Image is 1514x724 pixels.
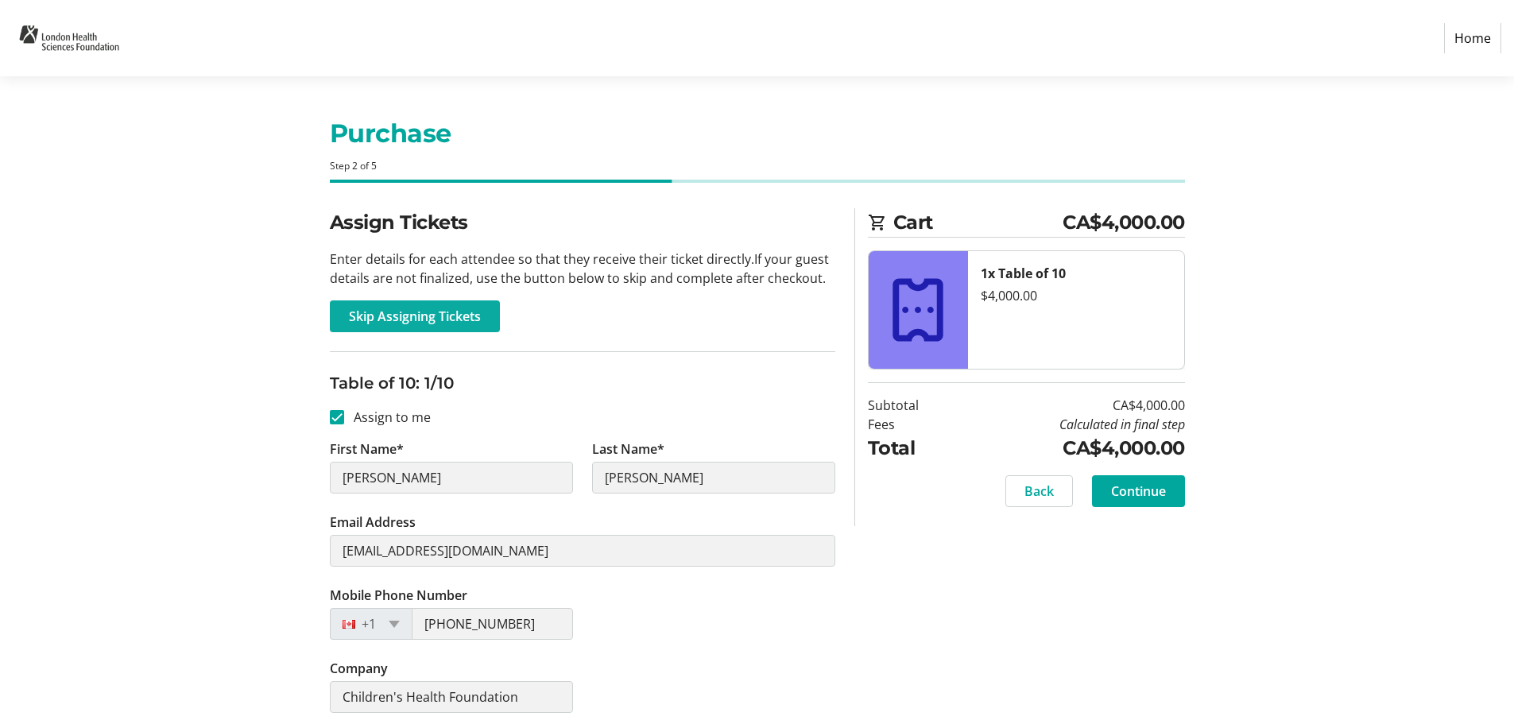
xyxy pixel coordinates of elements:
label: Mobile Phone Number [330,586,467,605]
span: Skip Assigning Tickets [349,307,481,326]
span: Back [1024,482,1054,501]
span: Continue [1111,482,1166,501]
button: Skip Assigning Tickets [330,300,500,332]
strong: 1x Table of 10 [981,265,1066,282]
h2: Assign Tickets [330,208,835,237]
label: Assign to me [344,408,431,427]
td: Calculated in final step [959,415,1185,434]
button: Back [1005,475,1073,507]
h3: Table of 10: 1/10 [330,371,835,395]
label: Email Address [330,513,416,532]
label: Company [330,659,388,678]
td: Total [868,434,959,463]
input: (506) 234-5678 [412,608,573,640]
td: CA$4,000.00 [959,434,1185,463]
div: Step 2 of 5 [330,159,1185,173]
td: Fees [868,415,959,434]
td: Subtotal [868,396,959,415]
td: CA$4,000.00 [959,396,1185,415]
span: CA$4,000.00 [1063,208,1185,237]
img: London Health Sciences Foundation's Logo [13,6,126,70]
button: Continue [1092,475,1185,507]
label: First Name* [330,439,404,459]
label: Last Name* [592,439,664,459]
p: Enter details for each attendee so that they receive their ticket directly. If your guest details... [330,250,835,288]
h1: Purchase [330,114,1185,153]
div: $4,000.00 [981,286,1171,305]
a: Home [1444,23,1501,53]
span: Cart [893,208,1063,237]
